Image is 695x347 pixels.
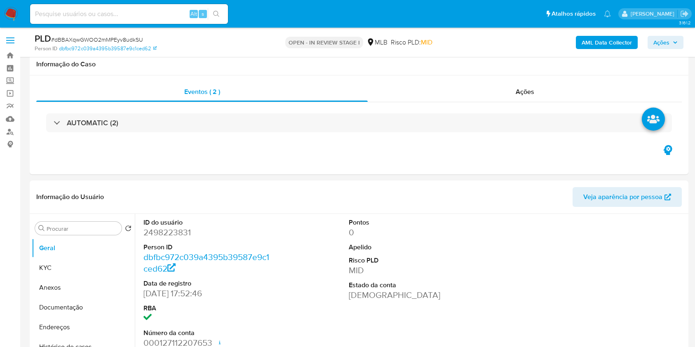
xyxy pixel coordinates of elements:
dd: [DEMOGRAPHIC_DATA] [349,289,477,301]
a: Notificações [604,10,611,17]
span: MID [421,38,432,47]
button: Endereços [32,317,135,337]
dt: Person ID [143,243,272,252]
dt: Apelido [349,243,477,252]
button: Anexos [32,278,135,298]
dd: 2498223831 [143,227,272,238]
button: AML Data Collector [576,36,638,49]
span: Ações [653,36,669,49]
dt: Pontos [349,218,477,227]
span: # dBBAXqwGWOO2mMPEyv8udkSU [51,35,143,44]
span: Atalhos rápidos [552,9,596,18]
button: Veja aparência por pessoa [573,187,682,207]
a: Sair [680,9,689,18]
p: OPEN - IN REVIEW STAGE I [285,37,363,48]
span: s [202,10,204,18]
dt: Data de registro [143,279,272,288]
a: dbfbc972c039a4395b39587e9c1ced62 [143,251,269,274]
input: Procurar [47,225,118,232]
input: Pesquise usuários ou casos... [30,9,228,19]
button: KYC [32,258,135,278]
span: Ações [516,87,534,96]
button: Geral [32,238,135,258]
button: search-icon [208,8,225,20]
button: Ações [648,36,683,49]
a: dbfbc972c039a4395b39587e9c1ced62 [59,45,157,52]
div: AUTOMATIC (2) [46,113,672,132]
button: Retornar ao pedido padrão [125,225,131,234]
b: Person ID [35,45,57,52]
p: lucas.barboza@mercadolivre.com [631,10,677,18]
dt: Número da conta [143,328,272,338]
button: Documentação [32,298,135,317]
dt: Risco PLD [349,256,477,265]
div: MLB [366,38,387,47]
span: Alt [190,10,197,18]
dd: MID [349,265,477,276]
dd: 0 [349,227,477,238]
dt: Estado da conta [349,281,477,290]
dt: ID do usuário [143,218,272,227]
h1: Informação do Usuário [36,193,104,201]
b: AML Data Collector [582,36,632,49]
button: Procurar [38,225,45,232]
span: Eventos ( 2 ) [184,87,220,96]
b: PLD [35,32,51,45]
span: Risco PLD: [391,38,432,47]
dd: [DATE] 17:52:46 [143,288,272,299]
span: Veja aparência por pessoa [583,187,662,207]
dt: RBA [143,304,272,313]
h1: Informação do Caso [36,60,682,68]
h3: AUTOMATIC (2) [67,118,118,127]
